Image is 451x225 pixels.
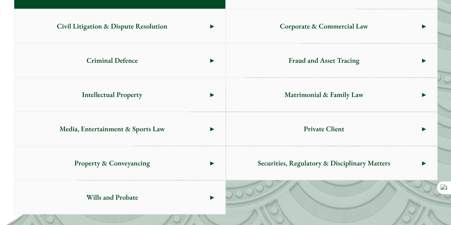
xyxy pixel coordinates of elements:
[14,112,210,145] span: Media, Entertainment & Sports Law
[14,44,225,77] a: Criminal Defence
[14,146,225,180] a: Property & Conveyancing
[14,78,210,111] span: Intellectual Property
[226,146,422,180] span: Securities, Regulatory & Disciplinary Matters
[226,9,437,43] a: Corporate & Commercial Law
[226,78,437,111] a: Matrimonial & Family Law
[226,9,422,43] span: Corporate & Commercial Law
[226,112,437,145] a: Private Client
[226,146,437,180] a: Securities, Regulatory & Disciplinary Matters
[14,9,225,43] a: Civil Litigation & Dispute Resolution
[14,9,210,43] span: Civil Litigation & Dispute Resolution
[14,180,210,214] span: Wills and Probate
[226,78,422,111] span: Matrimonial & Family Law
[14,112,225,145] a: Media, Entertainment & Sports Law
[14,44,210,77] span: Criminal Defence
[226,112,422,145] span: Private Client
[226,44,437,77] a: Fraud and Asset Tracing
[226,44,422,77] span: Fraud and Asset Tracing
[14,180,225,214] a: Wills and Probate
[14,78,225,111] a: Intellectual Property
[14,146,210,180] span: Property & Conveyancing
